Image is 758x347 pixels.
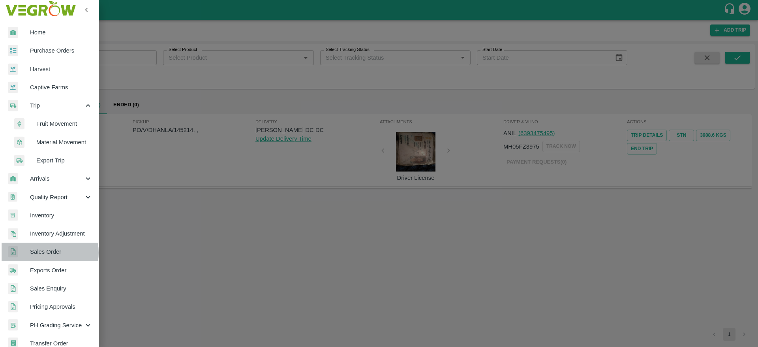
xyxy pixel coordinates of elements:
[6,115,99,133] a: fruitFruit Movement
[8,209,18,221] img: whInventory
[8,283,18,294] img: sales
[8,192,17,202] img: qualityReport
[8,319,18,331] img: whTracker
[8,45,18,57] img: reciept
[6,133,99,151] a: materialMaterial Movement
[30,266,92,275] span: Exports Order
[30,65,92,74] span: Harvest
[30,229,92,238] span: Inventory Adjustment
[8,100,18,111] img: delivery
[8,246,18,258] img: sales
[8,63,18,75] img: harvest
[30,193,84,202] span: Quality Report
[8,27,18,38] img: whArrival
[8,81,18,93] img: harvest
[8,228,18,240] img: inventory
[30,302,92,311] span: Pricing Approvals
[30,284,92,293] span: Sales Enquiry
[8,264,18,276] img: shipments
[8,173,18,185] img: whArrival
[30,46,92,55] span: Purchase Orders
[6,151,99,170] a: deliveryExport Trip
[30,83,92,92] span: Captive Farms
[30,101,84,110] span: Trip
[14,136,24,148] img: material
[36,138,92,147] span: Material Movement
[36,156,92,165] span: Export Trip
[30,211,92,220] span: Inventory
[14,155,24,166] img: delivery
[30,174,84,183] span: Arrivals
[36,119,92,128] span: Fruit Movement
[30,321,84,330] span: PH Grading Service
[8,301,18,313] img: sales
[30,247,92,256] span: Sales Order
[14,118,24,130] img: fruit
[30,28,92,37] span: Home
